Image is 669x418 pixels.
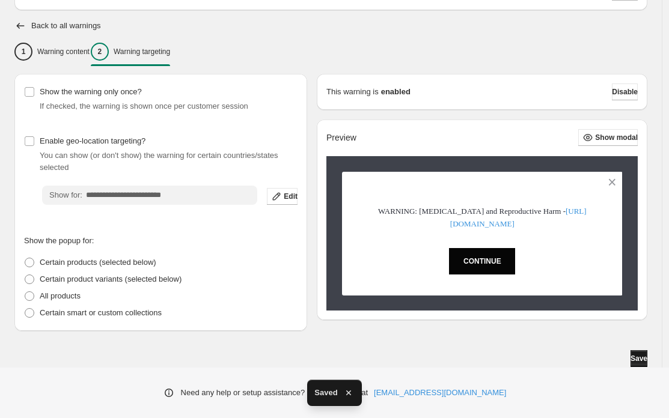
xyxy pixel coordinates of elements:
[314,387,337,399] span: Saved
[40,258,156,267] span: Certain products (selected below)
[284,192,298,201] span: Edit
[91,43,109,61] div: 2
[14,39,90,64] button: 1Warning content
[40,151,278,172] span: You can show (or don't show) the warning for certain countries/states selected
[37,47,90,56] p: Warning content
[378,207,587,228] span: WARNING: [MEDICAL_DATA] and Reproductive Harm -
[449,248,515,274] button: CONTINUE
[267,188,298,205] button: Edit
[612,83,638,100] button: Disable
[374,387,506,399] a: [EMAIL_ADDRESS][DOMAIN_NAME]
[40,101,248,111] span: If checked, the warning is shown once per customer session
[40,290,81,302] p: All products
[31,21,101,31] h2: Back to all warnings
[631,354,647,363] span: Save
[91,39,170,64] button: 2Warning targeting
[14,43,32,61] div: 1
[381,86,411,98] strong: enabled
[326,133,356,143] h2: Preview
[631,350,647,367] button: Save
[49,190,82,199] span: Show for:
[612,87,638,97] span: Disable
[578,129,638,146] button: Show modal
[595,133,638,142] span: Show modal
[24,236,94,245] span: Show the popup for:
[40,136,145,145] span: Enable geo-location targeting?
[114,47,170,56] p: Warning targeting
[40,274,182,283] span: Certain product variants (selected below)
[40,307,162,319] p: Certain smart or custom collections
[326,86,379,98] p: This warning is
[40,87,142,96] span: Show the warning only once?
